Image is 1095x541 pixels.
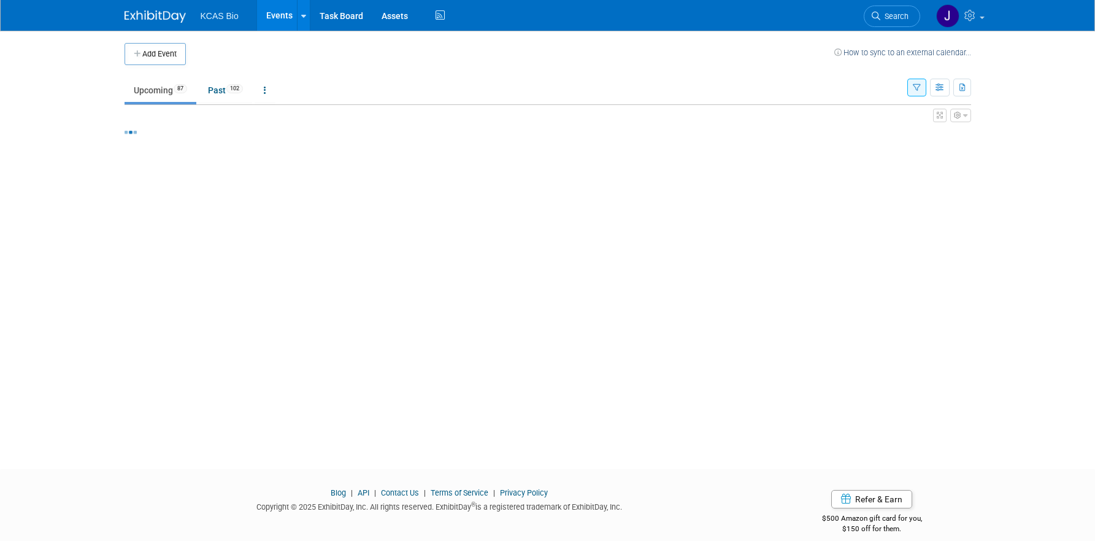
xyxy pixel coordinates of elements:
span: Search [880,12,909,21]
a: How to sync to an external calendar... [834,48,971,57]
a: Privacy Policy [500,488,548,497]
button: Add Event [125,43,186,65]
a: Upcoming87 [125,79,196,102]
div: $500 Amazon gift card for you, [773,505,971,534]
a: API [358,488,369,497]
span: 102 [226,84,243,93]
div: $150 off for them. [773,524,971,534]
a: Blog [331,488,346,497]
a: Terms of Service [431,488,488,497]
img: ExhibitDay [125,10,186,23]
span: 87 [174,84,187,93]
div: Copyright © 2025 ExhibitDay, Inc. All rights reserved. ExhibitDay is a registered trademark of Ex... [125,499,755,513]
span: | [371,488,379,497]
a: Contact Us [381,488,419,497]
span: | [421,488,429,497]
img: loading... [125,131,137,134]
sup: ® [471,501,475,508]
span: | [348,488,356,497]
span: KCAS Bio [201,11,239,21]
a: Refer & Earn [831,490,912,508]
img: Jason Hannah [936,4,959,28]
a: Search [864,6,920,27]
span: | [490,488,498,497]
a: Past102 [199,79,252,102]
